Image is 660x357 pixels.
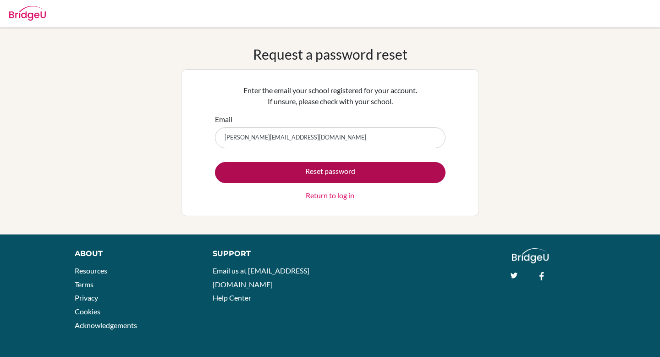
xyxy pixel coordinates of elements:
[213,248,321,259] div: Support
[75,321,137,329] a: Acknowledgements
[253,46,407,62] h1: Request a password reset
[75,266,107,275] a: Resources
[512,248,549,263] img: logo_white@2x-f4f0deed5e89b7ecb1c2cc34c3e3d731f90f0f143d5ea2071677605dd97b5244.png
[75,248,192,259] div: About
[213,266,309,289] a: Email us at [EMAIL_ADDRESS][DOMAIN_NAME]
[9,6,46,21] img: Bridge-U
[75,280,93,289] a: Terms
[213,293,251,302] a: Help Center
[75,293,98,302] a: Privacy
[75,307,100,316] a: Cookies
[215,85,445,107] p: Enter the email your school registered for your account. If unsure, please check with your school.
[306,190,354,201] a: Return to log in
[215,162,445,183] button: Reset password
[215,114,232,125] label: Email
